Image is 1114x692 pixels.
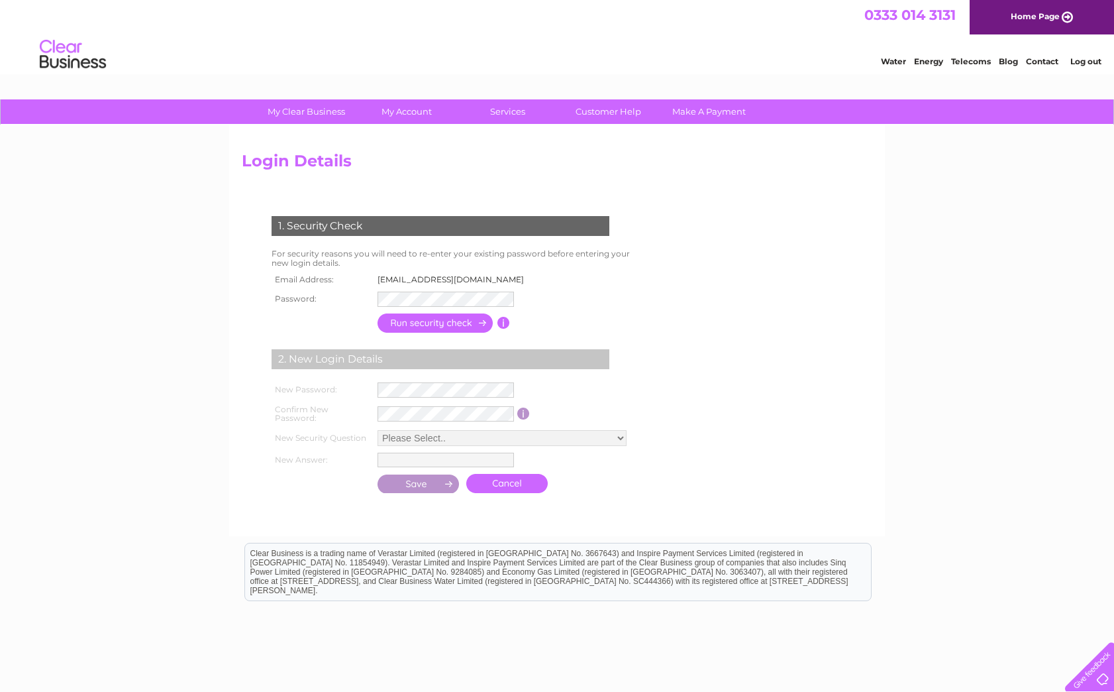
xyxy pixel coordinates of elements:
[352,99,462,124] a: My Account
[252,99,361,124] a: My Clear Business
[654,99,764,124] a: Make A Payment
[453,99,562,124] a: Services
[554,99,663,124] a: Customer Help
[951,56,991,66] a: Telecoms
[272,349,609,369] div: 2. New Login Details
[268,379,374,401] th: New Password:
[378,475,460,493] input: Submit
[268,427,374,449] th: New Security Question
[268,288,374,310] th: Password:
[1070,56,1101,66] a: Log out
[245,7,871,64] div: Clear Business is a trading name of Verastar Limited (registered in [GEOGRAPHIC_DATA] No. 3667643...
[268,271,374,288] th: Email Address:
[999,56,1018,66] a: Blog
[517,408,530,420] input: Information
[268,449,374,471] th: New Answer:
[466,474,548,493] a: Cancel
[1026,56,1058,66] a: Contact
[881,56,906,66] a: Water
[497,317,510,329] input: Information
[272,216,609,236] div: 1. Security Check
[864,7,956,23] a: 0333 014 3131
[374,271,535,288] td: [EMAIL_ADDRESS][DOMAIN_NAME]
[268,401,374,428] th: Confirm New Password:
[39,34,107,75] img: logo.png
[914,56,943,66] a: Energy
[268,246,644,271] td: For security reasons you will need to re-enter your existing password before entering your new lo...
[242,152,872,177] h2: Login Details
